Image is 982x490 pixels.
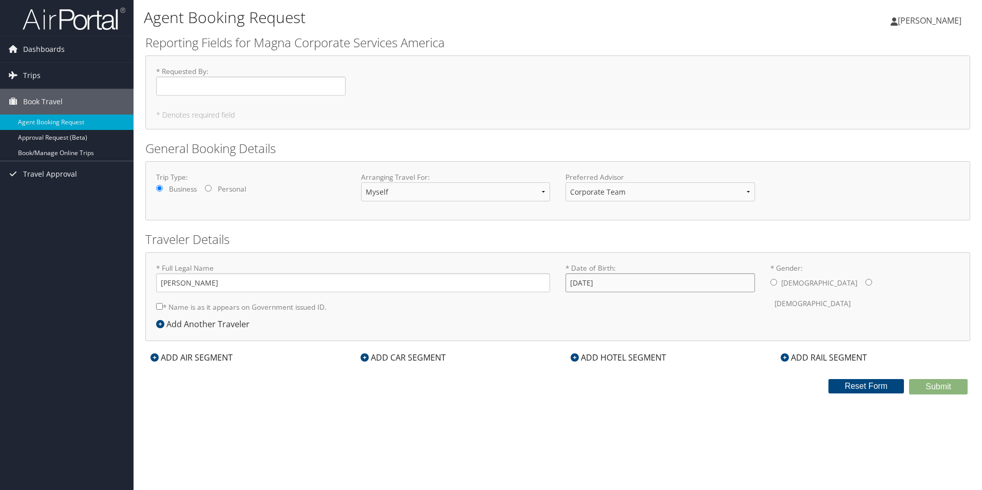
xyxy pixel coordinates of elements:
div: ADD HOTEL SEGMENT [565,351,671,364]
div: ADD CAR SEGMENT [355,351,451,364]
label: * Gender: [770,263,960,314]
span: Dashboards [23,36,65,62]
input: * Gender:[DEMOGRAPHIC_DATA][DEMOGRAPHIC_DATA] [770,279,777,286]
label: [DEMOGRAPHIC_DATA] [775,294,851,313]
input: * Full Legal Name [156,273,550,292]
h2: Reporting Fields for Magna Corporate Services America [145,34,970,51]
label: * Date of Birth: [565,263,755,292]
h2: Traveler Details [145,231,970,248]
h1: Agent Booking Request [144,7,696,28]
label: * Name is as it appears on Government issued ID. [156,297,327,316]
span: Book Travel [23,89,63,115]
label: Business [169,184,197,194]
label: * Requested By : [156,66,346,96]
input: * Requested By: [156,77,346,96]
label: * Full Legal Name [156,263,550,292]
label: [DEMOGRAPHIC_DATA] [781,273,857,293]
h5: * Denotes required field [156,111,959,119]
button: Reset Form [828,379,904,393]
input: * Gender:[DEMOGRAPHIC_DATA][DEMOGRAPHIC_DATA] [865,279,872,286]
span: Trips [23,63,41,88]
div: ADD AIR SEGMENT [145,351,238,364]
div: ADD RAIL SEGMENT [776,351,872,364]
span: Travel Approval [23,161,77,187]
h2: General Booking Details [145,140,970,157]
input: * Name is as it appears on Government issued ID. [156,303,163,310]
span: [PERSON_NAME] [898,15,961,26]
label: Trip Type: [156,172,346,182]
label: Arranging Travel For: [361,172,551,182]
label: Preferred Advisor [565,172,755,182]
button: Submit [909,379,968,394]
label: Personal [218,184,246,194]
a: [PERSON_NAME] [891,5,972,36]
img: airportal-logo.png [23,7,125,31]
div: Add Another Traveler [156,318,255,330]
input: * Date of Birth: [565,273,755,292]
